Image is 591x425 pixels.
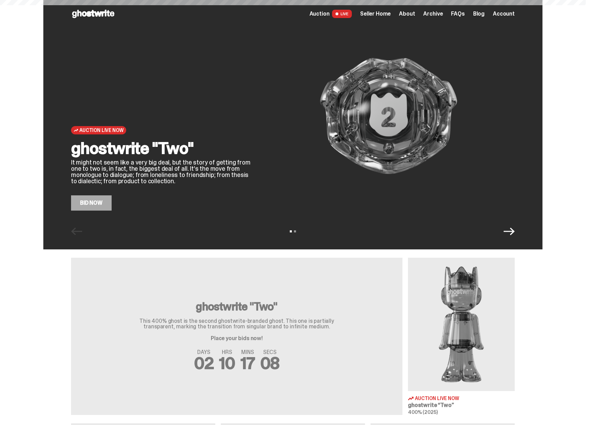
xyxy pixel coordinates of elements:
span: Auction Live Now [415,396,459,401]
h3: ghostwrite "Two" [126,301,348,312]
a: Two Auction Live Now [408,258,515,415]
span: Auction [310,11,330,17]
span: LIVE [332,10,352,18]
p: It might not seem like a very big deal, but the story of getting from one to two is, in fact, the... [71,159,251,184]
a: Seller Home [360,11,391,17]
span: MINS [241,349,255,355]
a: Archive [423,11,443,17]
a: FAQs [451,11,464,17]
a: About [399,11,415,17]
span: 08 [260,352,280,374]
button: Next [504,226,515,237]
h2: ghostwrite "Two" [71,140,251,157]
img: ghostwrite "Two" [262,21,515,211]
a: Account [493,11,515,17]
span: HRS [219,349,235,355]
a: Blog [473,11,485,17]
span: 17 [241,352,255,374]
p: Place your bids now! [126,336,348,341]
button: View slide 1 [290,230,292,232]
img: Two [408,258,515,391]
span: DAYS [194,349,214,355]
span: Auction Live Now [79,127,123,133]
span: 02 [194,352,214,374]
span: 10 [219,352,235,374]
p: This 400% ghost is the second ghostwrite-branded ghost. This one is partially transparent, markin... [126,318,348,329]
a: Auction LIVE [310,10,352,18]
span: SECS [260,349,280,355]
span: 400% (2025) [408,409,437,415]
a: Bid Now [71,195,112,211]
h3: ghostwrite “Two” [408,402,515,408]
button: View slide 2 [294,230,296,232]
